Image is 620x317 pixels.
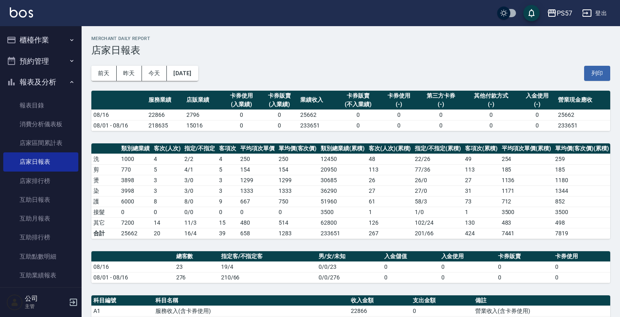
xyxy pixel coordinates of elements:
td: 201/66 [413,228,463,239]
button: save [523,5,540,21]
a: 店家日報表 [3,152,78,171]
td: 7441 [500,228,554,239]
button: 登出 [579,6,610,21]
td: 0 [238,207,277,217]
td: 73 [463,196,500,207]
th: 店販業績 [184,91,222,110]
td: 08/01 - 08/16 [91,272,174,283]
td: 3998 [119,185,152,196]
table: a dense table [91,251,610,283]
td: 0/0/276 [317,272,382,283]
td: 750 [277,196,319,207]
th: 平均項次單價(累積) [500,143,554,154]
td: 233651 [556,120,610,131]
td: 1000 [119,154,152,164]
td: 0 [217,207,238,217]
td: 0 [496,272,553,283]
td: 712 [500,196,554,207]
a: 互助點數明細 [3,247,78,266]
td: 154 [238,164,277,175]
td: 12450 [319,154,367,164]
td: 254 [500,154,554,164]
td: 0 [439,272,496,283]
td: 22866 [349,306,411,316]
td: 23 [174,261,219,272]
td: 3500 [500,207,554,217]
td: 合計 [91,228,119,239]
th: 類別總業績(累積) [319,143,367,154]
th: 備註 [473,295,610,306]
div: 其他付款方式 [466,92,516,100]
div: 卡券使用 [224,92,258,100]
td: 護 [91,196,119,207]
td: 3 [217,175,238,185]
td: 0 [411,306,473,316]
img: Logo [10,7,33,18]
td: 130 [463,217,500,228]
td: 0 [337,109,380,120]
td: 0 [553,261,610,272]
div: PS57 [557,8,572,18]
td: 113 [367,164,413,175]
td: 3500 [553,207,611,217]
a: 互助日報表 [3,190,78,209]
td: 08/01 - 08/16 [91,120,146,131]
td: 26 / 0 [413,175,463,185]
td: 0/0/23 [317,261,382,272]
td: 39 [217,228,238,239]
a: 店家區間累計表 [3,134,78,152]
td: 25662 [119,228,152,239]
td: 3500 [319,207,367,217]
td: 0 [260,109,298,120]
th: 入金儲值 [382,251,439,262]
td: 49 [463,154,500,164]
td: 61 [367,196,413,207]
td: 658 [238,228,277,239]
div: (入業績) [224,100,258,109]
td: 58 / 3 [413,196,463,207]
td: 0 [380,109,418,120]
td: 1171 [500,185,554,196]
td: 08/16 [91,261,174,272]
td: 16/4 [182,228,217,239]
td: 259 [553,154,611,164]
td: 26 [367,175,413,185]
td: 7819 [553,228,611,239]
td: 1333 [277,185,319,196]
td: 113 [463,164,500,175]
th: 單均價(客次價) [277,143,319,154]
td: 染 [91,185,119,196]
td: 25662 [298,109,336,120]
td: 185 [553,164,611,175]
th: 收入金額 [349,295,411,306]
td: 7200 [119,217,152,228]
td: 1299 [238,175,277,185]
td: 5 [152,164,183,175]
td: 1 [367,207,413,217]
th: 卡券使用 [553,251,610,262]
td: 6000 [119,196,152,207]
td: 20950 [319,164,367,175]
button: 預約管理 [3,51,78,72]
td: 770 [119,164,152,175]
td: 1344 [553,185,611,196]
th: 卡券販賣 [496,251,553,262]
td: 3 [152,175,183,185]
td: 498 [553,217,611,228]
td: 102 / 24 [413,217,463,228]
th: 科目編號 [91,295,153,306]
td: 4 [152,154,183,164]
td: 36290 [319,185,367,196]
td: 0 [418,120,464,131]
button: 前天 [91,66,117,81]
td: 1 / 0 [413,207,463,217]
td: 0 [222,120,260,131]
td: 3 / 0 [182,185,217,196]
td: 0 [260,120,298,131]
td: 0 [518,109,556,120]
th: 指定客/不指定客 [219,251,317,262]
td: 0 [553,272,610,283]
td: 剪 [91,164,119,175]
td: 其它 [91,217,119,228]
td: 0 [382,272,439,283]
